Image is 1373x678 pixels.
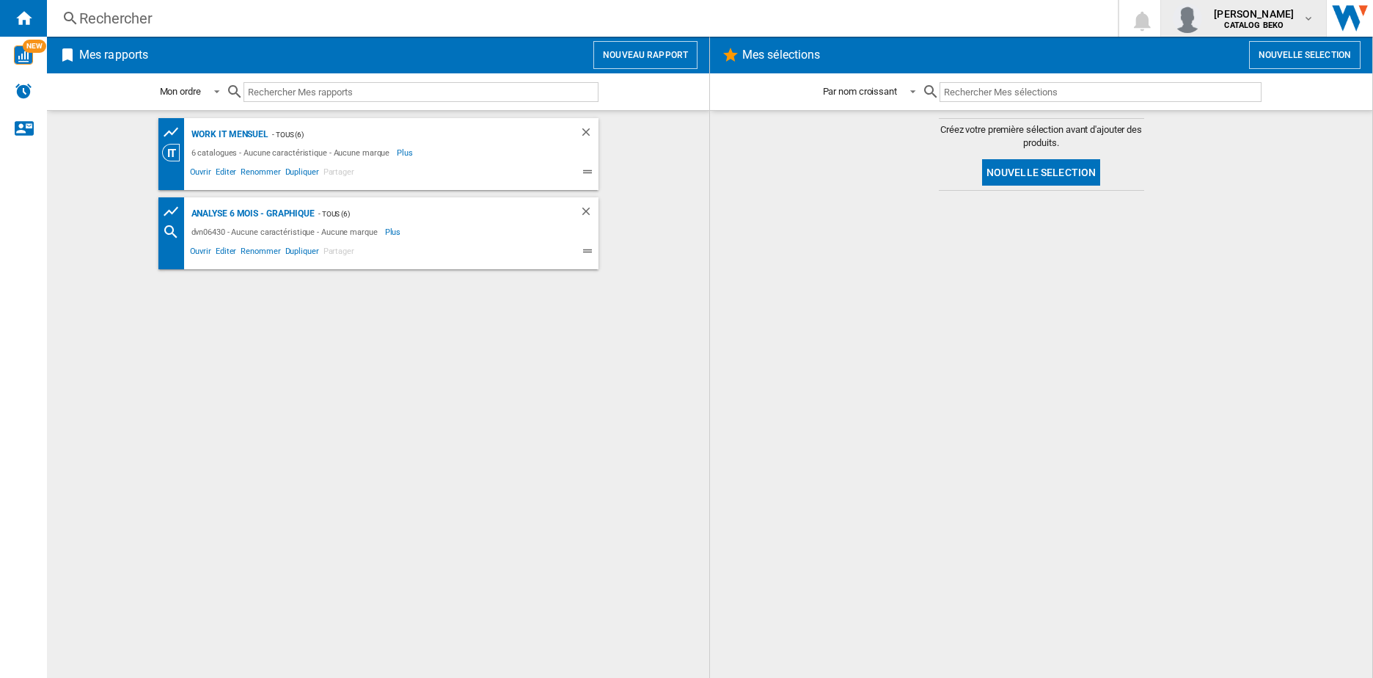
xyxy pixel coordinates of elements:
div: Supprimer [579,125,598,144]
div: Recherche [162,223,188,241]
div: Analyse 6 mois - Graphique [188,205,315,223]
div: 6 catalogues - Aucune caractéristique - Aucune marque [188,144,398,161]
div: Mon ordre [160,86,201,97]
div: Work It mensuel [188,125,269,144]
span: Plus [397,144,415,161]
span: Editer [213,244,238,262]
span: Partager [321,165,356,183]
span: Dupliquer [283,244,321,262]
span: Ouvrir [188,165,213,183]
h2: Mes rapports [76,41,151,69]
button: Nouvelle selection [1249,41,1361,69]
div: Supprimer [579,205,598,223]
div: Graphe des prix et nb. offres par distributeur [162,203,188,221]
div: - TOUS (6) [268,125,549,144]
h2: Mes sélections [739,41,823,69]
img: alerts-logo.svg [15,82,32,100]
div: Vision Catégorie [162,144,188,161]
b: CATALOG BEKO [1224,21,1284,30]
div: dvn06430 - Aucune caractéristique - Aucune marque [188,223,385,241]
img: wise-card.svg [14,45,33,65]
span: Plus [385,223,403,241]
div: Tableau des prix des produits [162,123,188,142]
input: Rechercher Mes sélections [940,82,1262,102]
span: Renommer [238,244,282,262]
span: Créez votre première sélection avant d'ajouter des produits. [939,123,1144,150]
span: Partager [321,244,356,262]
div: Rechercher [79,8,1080,29]
button: Nouvelle selection [982,159,1101,186]
span: Ouvrir [188,244,213,262]
input: Rechercher Mes rapports [244,82,598,102]
span: NEW [23,40,46,53]
img: profile.jpg [1173,4,1202,33]
button: Nouveau rapport [593,41,698,69]
span: Editer [213,165,238,183]
span: Dupliquer [283,165,321,183]
div: Par nom croissant [823,86,897,97]
div: - TOUS (6) [315,205,550,223]
span: Renommer [238,165,282,183]
span: [PERSON_NAME] [1214,7,1294,21]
